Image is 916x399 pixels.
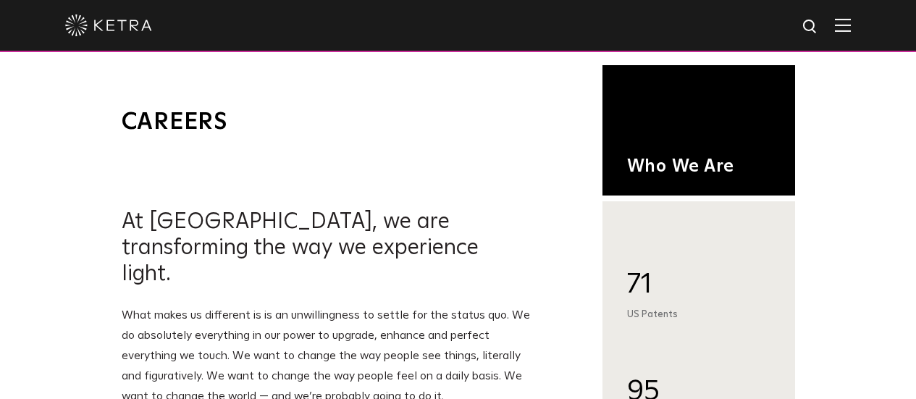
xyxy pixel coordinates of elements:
[65,14,152,36] img: ketra-logo-2019-white
[122,109,532,137] h1: Careers
[122,203,532,287] h2: At [GEOGRAPHIC_DATA], we are transforming the way we experience light.
[627,266,771,301] div: 71
[835,18,851,32] img: Hamburger%20Nav.svg
[627,309,771,321] div: US Patents
[627,156,771,177] h1: Who We Are
[802,18,820,36] img: search icon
